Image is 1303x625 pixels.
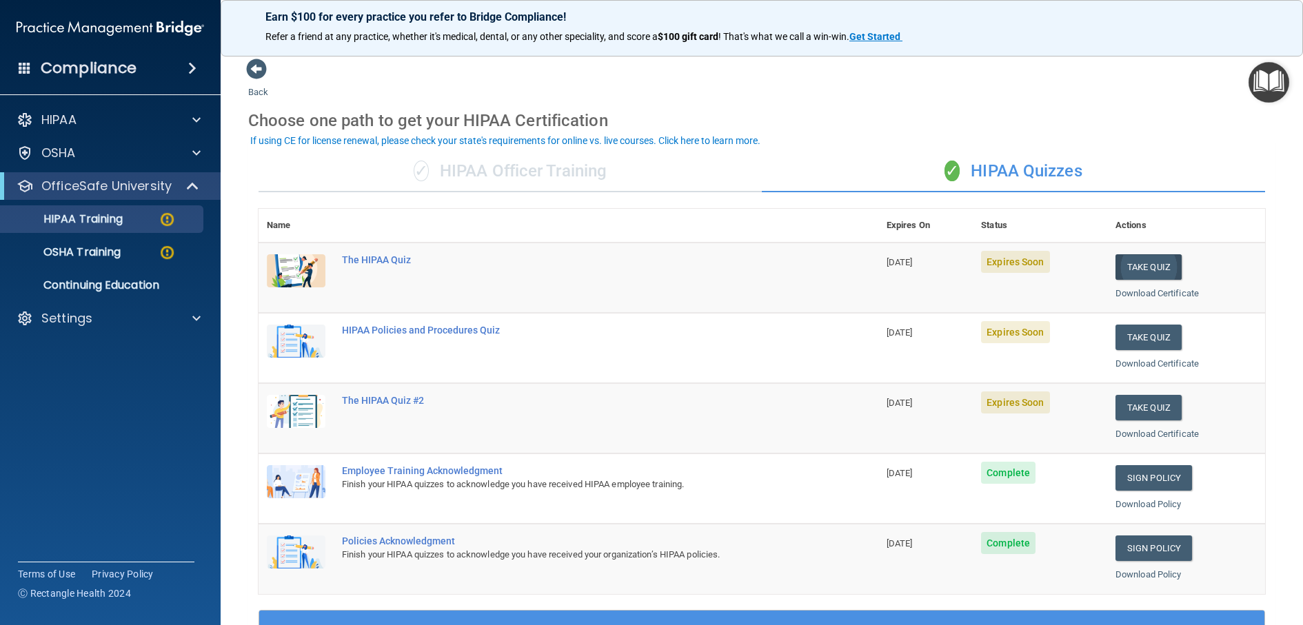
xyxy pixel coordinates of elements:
div: Choose one path to get your HIPAA Certification [248,101,1275,141]
a: Download Certificate [1115,288,1199,298]
a: HIPAA [17,112,201,128]
span: Refer a friend at any practice, whether it's medical, dental, or any other speciality, and score a [265,31,658,42]
img: warning-circle.0cc9ac19.png [159,211,176,228]
span: Complete [981,532,1036,554]
a: Get Started [849,31,902,42]
span: [DATE] [887,398,913,408]
img: warning-circle.0cc9ac19.png [159,244,176,261]
span: Expires Soon [981,391,1049,413]
span: Expires Soon [981,251,1049,273]
p: OfficeSafe University [41,178,172,194]
p: HIPAA Training [9,212,123,226]
span: [DATE] [887,327,913,338]
a: Sign Policy [1115,465,1192,491]
div: The HIPAA Quiz [342,254,809,265]
p: OSHA [41,145,76,161]
a: Download Policy [1115,569,1182,580]
div: HIPAA Policies and Procedures Quiz [342,325,809,336]
a: Back [248,70,268,97]
a: Download Certificate [1115,358,1199,369]
strong: $100 gift card [658,31,718,42]
a: OfficeSafe University [17,178,200,194]
a: Settings [17,310,201,327]
div: HIPAA Officer Training [259,151,762,192]
button: Open Resource Center [1249,62,1289,103]
div: Finish your HIPAA quizzes to acknowledge you have received your organization’s HIPAA policies. [342,546,809,563]
button: Take Quiz [1115,254,1182,280]
span: Ⓒ Rectangle Health 2024 [18,586,131,600]
span: [DATE] [887,538,913,549]
span: ! That's what we call a win-win. [718,31,849,42]
a: Download Certificate [1115,429,1199,439]
button: If using CE for license renewal, please check your state's requirements for online vs. live cours... [248,134,762,147]
strong: Get Started [849,31,900,42]
span: [DATE] [887,257,913,267]
th: Name [259,209,334,243]
span: ✓ [414,161,429,181]
th: Expires On [878,209,973,243]
p: Settings [41,310,92,327]
th: Actions [1107,209,1265,243]
p: OSHA Training [9,245,121,259]
p: Earn $100 for every practice you refer to Bridge Compliance! [265,10,1258,23]
th: Status [973,209,1107,243]
span: Complete [981,462,1036,484]
div: Finish your HIPAA quizzes to acknowledge you have received HIPAA employee training. [342,476,809,493]
div: Employee Training Acknowledgment [342,465,809,476]
p: HIPAA [41,112,77,128]
div: Policies Acknowledgment [342,535,809,546]
a: Sign Policy [1115,535,1192,561]
img: PMB logo [17,14,204,42]
span: [DATE] [887,468,913,478]
div: HIPAA Quizzes [762,151,1265,192]
span: ✓ [945,161,960,181]
a: Download Policy [1115,499,1182,509]
span: Expires Soon [981,321,1049,343]
div: The HIPAA Quiz #2 [342,395,809,406]
p: Continuing Education [9,278,197,292]
a: Terms of Use [18,567,75,581]
button: Take Quiz [1115,325,1182,350]
div: If using CE for license renewal, please check your state's requirements for online vs. live cours... [250,136,760,145]
button: Take Quiz [1115,395,1182,420]
a: Privacy Policy [92,567,154,581]
h4: Compliance [41,59,137,78]
a: OSHA [17,145,201,161]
